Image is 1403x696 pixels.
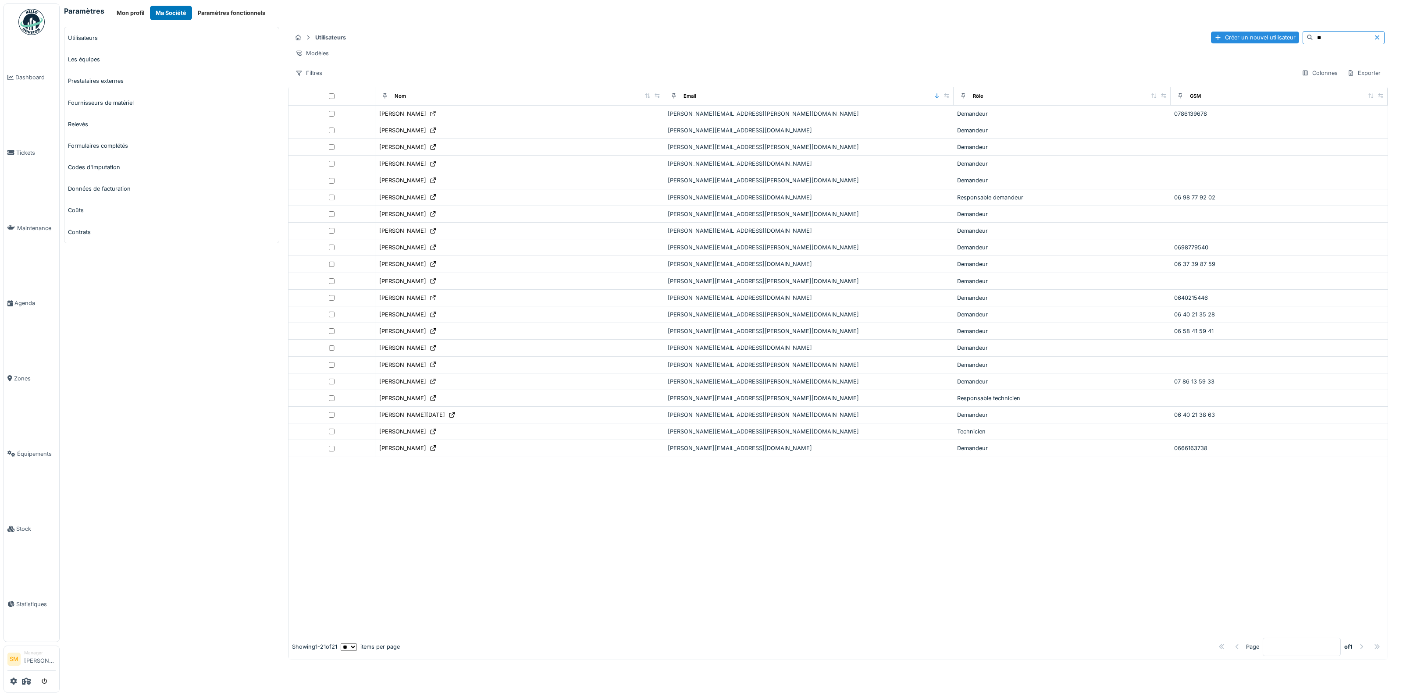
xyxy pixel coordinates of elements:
div: Manager [24,650,56,656]
div: [PERSON_NAME] [379,210,426,218]
div: [PERSON_NAME][EMAIL_ADDRESS][DOMAIN_NAME] [668,160,950,168]
div: [PERSON_NAME] [379,243,426,252]
div: [PERSON_NAME] [379,327,426,335]
img: Badge_color-CXgf-gQk.svg [18,9,45,35]
div: [PERSON_NAME] [379,193,426,202]
div: [PERSON_NAME] [379,310,426,319]
a: Les équipes [64,49,279,70]
div: [PERSON_NAME] [379,126,426,135]
div: Modèles [292,47,333,60]
h6: Paramètres [64,7,104,15]
div: [PERSON_NAME][EMAIL_ADDRESS][DOMAIN_NAME] [668,126,950,135]
div: [PERSON_NAME] [379,160,426,168]
div: Demandeur [957,143,1167,151]
span: Maintenance [17,224,56,232]
div: Rôle [973,92,983,100]
div: [PERSON_NAME] [379,110,426,118]
div: Demandeur [957,243,1167,252]
div: Demandeur [957,210,1167,218]
a: Dashboard [4,40,59,115]
div: Créer un nouvel utilisateur [1211,32,1299,43]
a: Codes d'imputation [64,156,279,178]
div: 06 40 21 38 63 [1174,411,1384,419]
strong: of 1 [1344,643,1353,651]
div: [PERSON_NAME] [379,277,426,285]
a: Fournisseurs de matériel [64,92,279,114]
span: Stock [16,525,56,533]
div: Technicien [957,427,1167,436]
div: Exporter [1343,67,1385,79]
div: Nom [395,92,406,100]
a: Maintenance [4,190,59,266]
div: Demandeur [957,444,1167,452]
div: Responsable demandeur [957,193,1167,202]
a: Formulaires complétés [64,135,279,156]
div: [PERSON_NAME][EMAIL_ADDRESS][DOMAIN_NAME] [668,227,950,235]
div: 0698779540 [1174,243,1384,252]
div: [PERSON_NAME][DATE] [379,411,445,419]
div: Demandeur [957,227,1167,235]
div: GSM [1190,92,1201,100]
div: Demandeur [957,310,1167,319]
span: Tickets [16,149,56,157]
div: [PERSON_NAME][EMAIL_ADDRESS][PERSON_NAME][DOMAIN_NAME] [668,277,950,285]
div: [PERSON_NAME][EMAIL_ADDRESS][PERSON_NAME][DOMAIN_NAME] [668,411,950,419]
a: Tickets [4,115,59,191]
div: [PERSON_NAME][EMAIL_ADDRESS][PERSON_NAME][DOMAIN_NAME] [668,361,950,369]
div: items per page [341,643,400,651]
li: SM [7,653,21,666]
button: Ma Société [150,6,192,20]
a: Utilisateurs [64,27,279,49]
div: Filtres [292,67,326,79]
div: Demandeur [957,176,1167,185]
div: Colonnes [1298,67,1342,79]
span: Agenda [14,299,56,307]
div: 06 58 41 59 41 [1174,327,1384,335]
div: [PERSON_NAME][EMAIL_ADDRESS][PERSON_NAME][DOMAIN_NAME] [668,394,950,402]
span: Zones [14,374,56,383]
a: Équipements [4,416,59,491]
div: 0640215446 [1174,294,1384,302]
strong: Utilisateurs [312,33,349,42]
div: Responsable technicien [957,394,1167,402]
div: Email [684,92,696,100]
div: [PERSON_NAME][EMAIL_ADDRESS][DOMAIN_NAME] [668,260,950,268]
div: 06 98 77 92 02 [1174,193,1384,202]
div: Demandeur [957,260,1167,268]
div: Demandeur [957,277,1167,285]
div: [PERSON_NAME][EMAIL_ADDRESS][PERSON_NAME][DOMAIN_NAME] [668,243,950,252]
div: [PERSON_NAME][EMAIL_ADDRESS][PERSON_NAME][DOMAIN_NAME] [668,110,950,118]
button: Paramètres fonctionnels [192,6,271,20]
div: [PERSON_NAME][EMAIL_ADDRESS][DOMAIN_NAME] [668,193,950,202]
a: Stock [4,491,59,567]
a: SM Manager[PERSON_NAME] [7,650,56,671]
div: [PERSON_NAME][EMAIL_ADDRESS][PERSON_NAME][DOMAIN_NAME] [668,310,950,319]
a: Statistiques [4,567,59,642]
div: [PERSON_NAME] [379,377,426,386]
div: 06 37 39 87 59 [1174,260,1384,268]
div: [PERSON_NAME] [379,227,426,235]
div: Demandeur [957,126,1167,135]
a: Contrats [64,221,279,243]
div: [PERSON_NAME][EMAIL_ADDRESS][PERSON_NAME][DOMAIN_NAME] [668,427,950,436]
a: Coûts [64,199,279,221]
div: Showing 1 - 21 of 21 [292,643,337,651]
div: 06 40 21 35 28 [1174,310,1384,319]
div: [PERSON_NAME][EMAIL_ADDRESS][DOMAIN_NAME] [668,294,950,302]
div: 07 86 13 59 33 [1174,377,1384,386]
div: [PERSON_NAME] [379,294,426,302]
div: [PERSON_NAME] [379,143,426,151]
button: Mon profil [111,6,150,20]
div: 0786139678 [1174,110,1384,118]
div: Demandeur [957,294,1167,302]
div: [PERSON_NAME] [379,260,426,268]
div: Demandeur [957,377,1167,386]
div: [PERSON_NAME][EMAIL_ADDRESS][DOMAIN_NAME] [668,444,950,452]
div: Demandeur [957,160,1167,168]
div: [PERSON_NAME][EMAIL_ADDRESS][DOMAIN_NAME] [668,344,950,352]
a: Agenda [4,266,59,341]
div: [PERSON_NAME][EMAIL_ADDRESS][PERSON_NAME][DOMAIN_NAME] [668,377,950,386]
div: Demandeur [957,344,1167,352]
